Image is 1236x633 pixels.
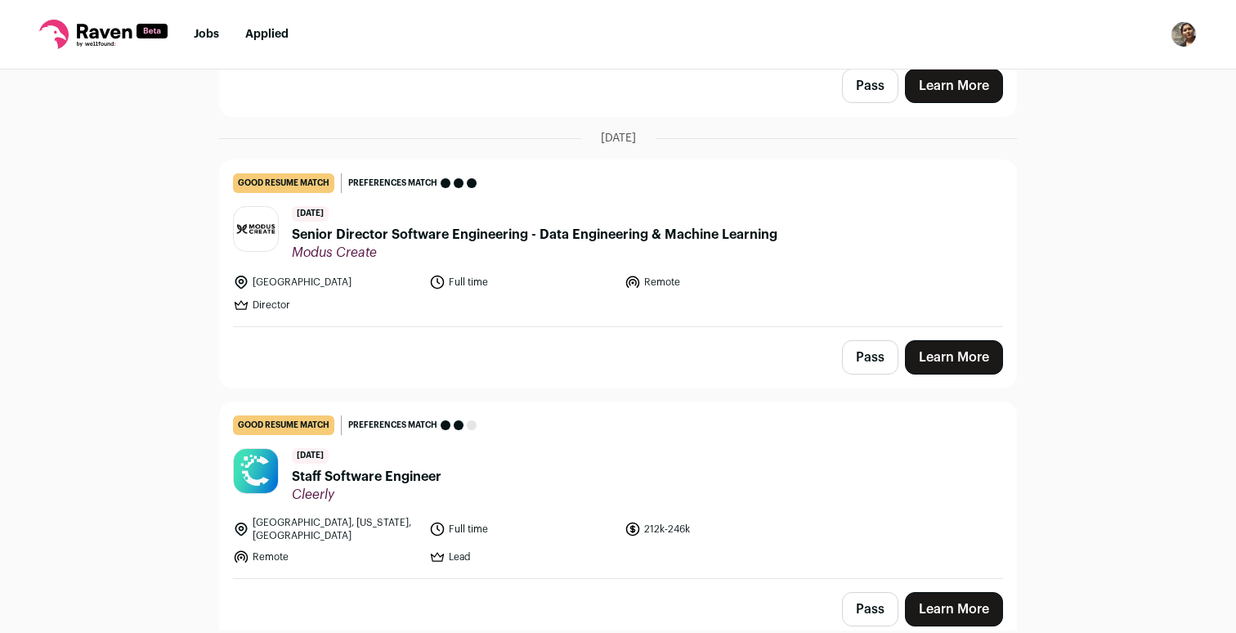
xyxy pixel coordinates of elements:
[234,449,278,493] img: 8a186eb7f1cabab85c52bbbcbdec1928f7cd584f6dc8b76e5bcda21d4cbaa2c2.jpg
[292,245,777,261] span: Modus Create
[194,29,219,40] a: Jobs
[233,415,334,435] div: good resume match
[1171,21,1197,47] img: 7936916-medium_jpg
[233,173,334,193] div: good resume match
[348,417,437,433] span: Preferences match
[429,516,616,542] li: Full time
[625,274,811,290] li: Remote
[233,274,419,290] li: [GEOGRAPHIC_DATA]
[905,592,1003,626] a: Learn More
[233,297,419,313] li: Director
[1171,21,1197,47] button: Open dropdown
[245,29,289,40] a: Applied
[429,549,616,565] li: Lead
[233,516,419,542] li: [GEOGRAPHIC_DATA], [US_STATE], [GEOGRAPHIC_DATA]
[348,175,437,191] span: Preferences match
[220,402,1016,578] a: good resume match Preferences match [DATE] Staff Software Engineer Cleerly [GEOGRAPHIC_DATA], [US...
[842,69,898,103] button: Pass
[220,160,1016,326] a: good resume match Preferences match [DATE] Senior Director Software Engineering - Data Engineerin...
[601,130,636,146] span: [DATE]
[625,516,811,542] li: 212k-246k
[905,69,1003,103] a: Learn More
[429,274,616,290] li: Full time
[905,340,1003,375] a: Learn More
[292,467,441,487] span: Staff Software Engineer
[292,225,777,245] span: Senior Director Software Engineering - Data Engineering & Machine Learning
[842,340,898,375] button: Pass
[292,448,329,464] span: [DATE]
[842,592,898,626] button: Pass
[233,549,419,565] li: Remote
[292,206,329,222] span: [DATE]
[292,487,441,503] span: Cleerly
[234,222,278,237] img: b7d1039dab99821a620efb55549bbaded13eaaf987d736ac0c37fc23a4b8527d.png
